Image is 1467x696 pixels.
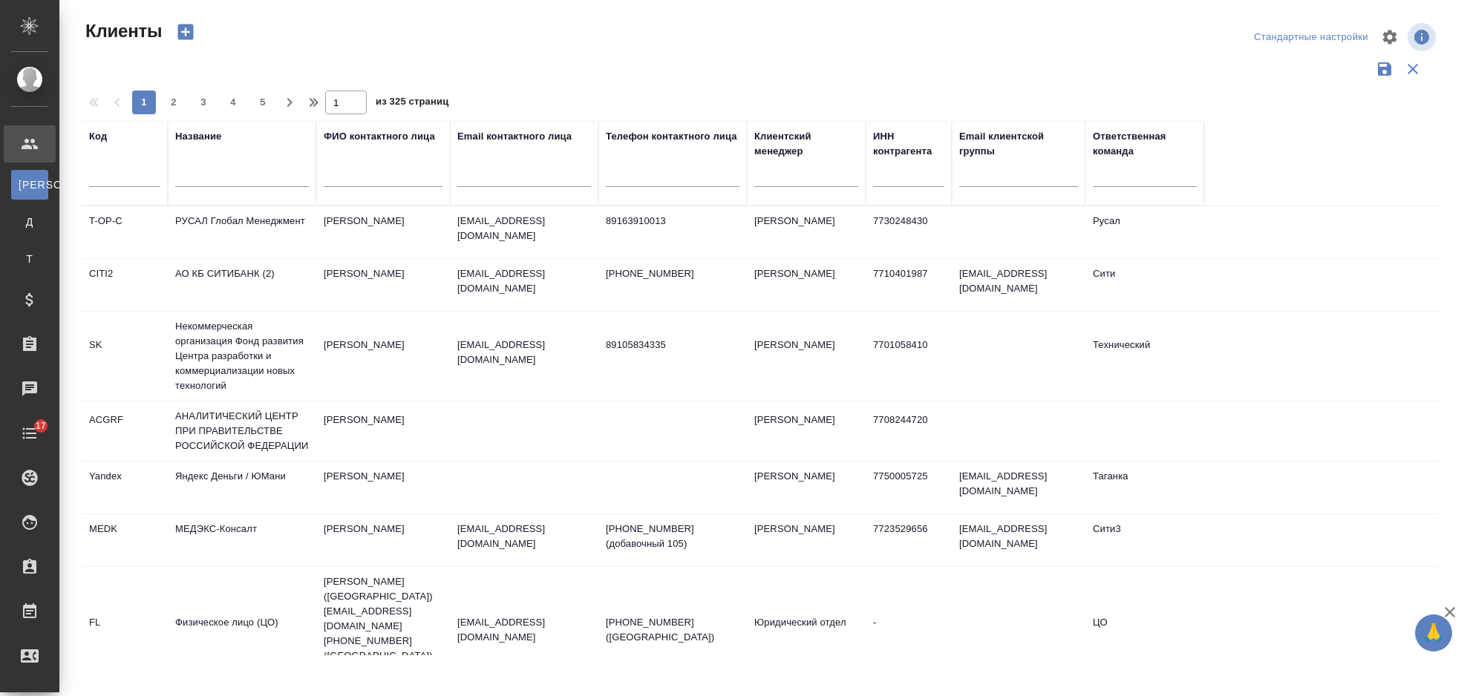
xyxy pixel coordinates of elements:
[11,170,48,200] a: [PERSON_NAME]
[11,244,48,274] a: Т
[376,93,448,114] span: из 325 страниц
[457,522,591,551] p: [EMAIL_ADDRESS][DOMAIN_NAME]
[606,129,737,144] div: Телефон контактного лица
[1250,26,1372,49] div: split button
[754,129,858,159] div: Клиентский менеджер
[168,259,316,311] td: АО КБ СИТИБАНК (2)
[324,129,435,144] div: ФИО контактного лица
[82,405,168,457] td: ACGRF
[82,259,168,311] td: CITI2
[1399,55,1427,83] button: Сбросить фильтры
[316,462,450,513] td: [PERSON_NAME]
[747,514,866,566] td: [PERSON_NAME]
[952,514,1085,566] td: [EMAIL_ADDRESS][DOMAIN_NAME]
[866,514,952,566] td: 7723529656
[1421,617,1446,649] span: 🙏
[747,405,866,457] td: [PERSON_NAME]
[457,338,591,367] p: [EMAIL_ADDRESS][DOMAIN_NAME]
[89,129,107,144] div: Код
[747,462,866,513] td: [PERSON_NAME]
[866,405,952,457] td: 7708244720
[168,19,203,45] button: Создать
[606,214,739,229] p: 89163910013
[606,522,739,551] p: [PHONE_NUMBER] (добавочный 105)
[251,95,275,110] span: 5
[316,259,450,311] td: [PERSON_NAME]
[1085,206,1204,258] td: Русал
[82,462,168,513] td: Yandex
[866,259,952,311] td: 7710401987
[251,91,275,114] button: 5
[866,608,952,660] td: -
[747,608,866,660] td: Юридический отдел
[1085,330,1204,382] td: Технический
[952,259,1085,311] td: [EMAIL_ADDRESS][DOMAIN_NAME]
[221,95,245,110] span: 4
[316,206,450,258] td: [PERSON_NAME]
[192,95,215,110] span: 3
[457,214,591,243] p: [EMAIL_ADDRESS][DOMAIN_NAME]
[162,95,186,110] span: 2
[747,330,866,382] td: [PERSON_NAME]
[606,266,739,281] p: [PHONE_NUMBER]
[457,129,572,144] div: Email контактного лица
[747,206,866,258] td: [PERSON_NAME]
[82,330,168,382] td: SK
[866,206,952,258] td: 7730248430
[1085,514,1204,566] td: Сити3
[866,462,952,513] td: 7750005725
[221,91,245,114] button: 4
[1085,608,1204,660] td: ЦО
[82,19,162,43] span: Клиенты
[866,330,952,382] td: 7701058410
[316,330,450,382] td: [PERSON_NAME]
[11,207,48,237] a: Д
[1415,614,1452,651] button: 🙏
[82,608,168,660] td: FL
[1372,19,1408,55] span: Настроить таблицу
[747,259,866,311] td: [PERSON_NAME]
[19,252,41,266] span: Т
[162,91,186,114] button: 2
[19,177,41,192] span: [PERSON_NAME]
[175,129,221,144] div: Название
[606,338,739,352] p: 89105834335
[192,91,215,114] button: 3
[457,615,591,645] p: [EMAIL_ADDRESS][DOMAIN_NAME]
[1093,129,1197,159] div: Ответственная команда
[168,312,316,401] td: Некоммерческая организация Фонд развития Центра разработки и коммерциализации новых технологий
[27,418,55,433] span: 17
[168,206,316,258] td: РУСАЛ Глобал Менеджмент
[82,514,168,566] td: MEDK
[606,615,739,645] p: [PHONE_NUMBER] ([GEOGRAPHIC_DATA])
[959,129,1078,159] div: Email клиентской группы
[1370,55,1399,83] button: Сохранить фильтры
[316,514,450,566] td: [PERSON_NAME]
[168,514,316,566] td: МЕДЭКС-Консалт
[19,214,41,229] span: Д
[873,129,944,159] div: ИНН контрагента
[168,462,316,513] td: Яндекс Деньги / ЮМани
[457,266,591,296] p: [EMAIL_ADDRESS][DOMAIN_NAME]
[4,415,56,452] a: 17
[1085,462,1204,513] td: Таганка
[316,405,450,457] td: [PERSON_NAME]
[168,401,316,461] td: АНАЛИТИЧЕСКИЙ ЦЕНТР ПРИ ПРАВИТЕЛЬСТВЕ РОССИЙСКОЙ ФЕДЕРАЦИИ
[82,206,168,258] td: T-OP-C
[1085,259,1204,311] td: Сити
[1408,23,1439,51] span: Посмотреть информацию
[952,462,1085,513] td: [EMAIL_ADDRESS][DOMAIN_NAME]
[168,608,316,660] td: Физическое лицо (ЦО)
